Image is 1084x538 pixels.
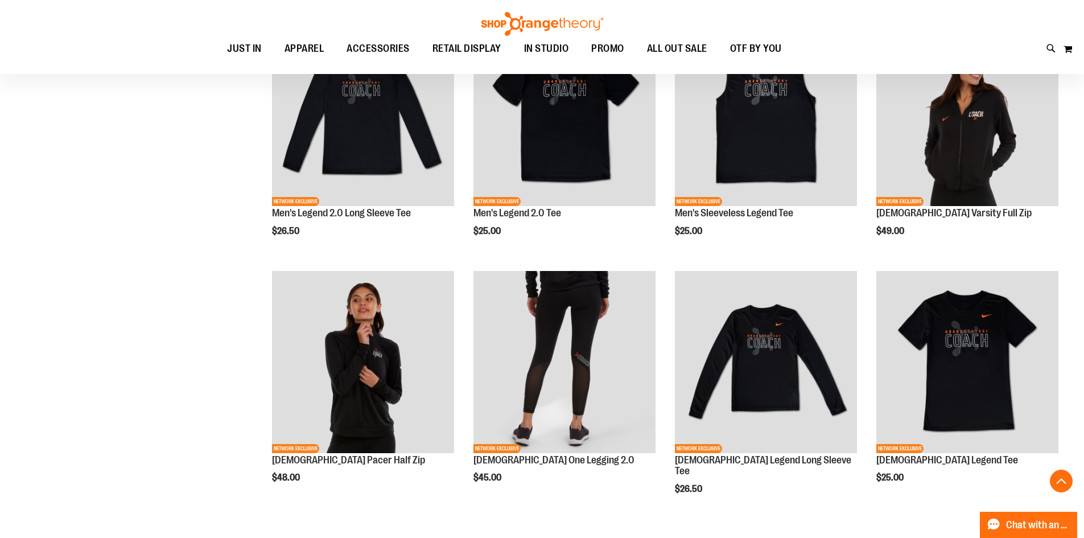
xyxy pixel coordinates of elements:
img: OTF Mens Coach FA23 Legend Sleeveless Tee - Black primary image [675,24,857,206]
div: product [669,18,863,265]
span: NETWORK EXCLUSIVE [876,444,924,453]
a: [DEMOGRAPHIC_DATA] Legend Tee [876,454,1018,466]
span: RETAIL DISPLAY [432,36,501,61]
a: [DEMOGRAPHIC_DATA] Varsity Full Zip [876,207,1032,219]
span: $48.00 [272,473,302,483]
span: $26.50 [272,226,301,236]
a: OTF Ladies Coach FA23 One Legging 2.0 - Black primary imageNETWORK EXCLUSIVE [473,271,656,455]
a: OTF Mens Coach FA23 Legend 2.0 SS Tee - Black primary imageNETWORK EXCLUSIVE [473,24,656,208]
img: OTF Mens Coach FA23 Legend 2.0 SS Tee - Black primary image [473,24,656,206]
button: Back To Top [1050,470,1073,492]
span: IN STUDIO [524,36,569,61]
div: product [468,265,661,512]
span: NETWORK EXCLUSIVE [473,197,521,206]
span: APPAREL [285,36,324,61]
div: product [266,265,460,512]
span: NETWORK EXCLUSIVE [675,444,722,453]
span: NETWORK EXCLUSIVE [272,197,319,206]
a: [DEMOGRAPHIC_DATA] Pacer Half Zip [272,454,425,466]
a: OTF Ladies Coach FA23 Legend SS Tee - Black primary imageNETWORK EXCLUSIVE [876,271,1058,455]
a: Men's Legend 2.0 Tee [473,207,561,219]
span: OTF BY YOU [730,36,782,61]
a: OTF Mens Coach FA23 Legend 2.0 LS Tee - Black primary imageNETWORK EXCLUSIVE [272,24,454,208]
img: OTF Ladies Coach FA23 Legend SS Tee - Black primary image [876,271,1058,453]
img: OTF Mens Coach FA23 Legend 2.0 LS Tee - Black primary image [272,24,454,206]
a: OTF Ladies Coach FA23 Pacer Half Zip - Black primary imageNETWORK EXCLUSIVE [272,271,454,455]
span: PROMO [591,36,624,61]
a: OTF Ladies Coach FA23 Legend LS Tee - Black primary imageNETWORK EXCLUSIVE [675,271,857,455]
span: Chat with an Expert [1006,520,1070,531]
span: $25.00 [473,226,502,236]
div: product [871,265,1064,512]
div: product [669,265,863,523]
span: $49.00 [876,226,906,236]
img: Shop Orangetheory [480,12,605,36]
span: $25.00 [876,473,905,483]
span: $26.50 [675,484,704,494]
a: Men's Legend 2.0 Long Sleeve Tee [272,207,411,219]
span: NETWORK EXCLUSIVE [272,444,319,453]
img: OTF Ladies Coach FA23 Varsity Full Zip - Black primary image [876,24,1058,206]
span: NETWORK EXCLUSIVE [675,197,722,206]
img: OTF Ladies Coach FA23 One Legging 2.0 - Black primary image [473,271,656,453]
a: [DEMOGRAPHIC_DATA] Legend Long Sleeve Tee [675,454,851,477]
div: product [468,18,661,265]
button: Chat with an Expert [980,512,1078,538]
span: $25.00 [675,226,704,236]
div: product [871,18,1064,265]
a: Men's Sleeveless Legend Tee [675,207,793,219]
a: OTF Ladies Coach FA23 Varsity Full Zip - Black primary imageNETWORK EXCLUSIVE [876,24,1058,208]
img: OTF Ladies Coach FA23 Legend LS Tee - Black primary image [675,271,857,453]
span: ACCESSORIES [347,36,410,61]
img: OTF Ladies Coach FA23 Pacer Half Zip - Black primary image [272,271,454,453]
div: product [266,18,460,265]
span: ALL OUT SALE [647,36,707,61]
span: $45.00 [473,473,503,483]
a: [DEMOGRAPHIC_DATA] One Legging 2.0 [473,454,634,466]
span: NETWORK EXCLUSIVE [876,197,924,206]
span: NETWORK EXCLUSIVE [473,444,521,453]
a: OTF Mens Coach FA23 Legend Sleeveless Tee - Black primary imageNETWORK EXCLUSIVE [675,24,857,208]
span: JUST IN [227,36,262,61]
